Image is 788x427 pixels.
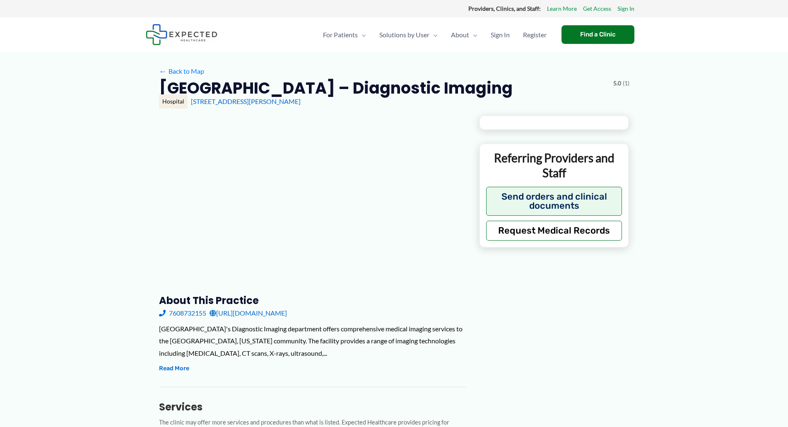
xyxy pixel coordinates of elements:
[159,94,188,109] div: Hospital
[159,294,466,307] h3: About this practice
[159,67,167,75] span: ←
[379,20,429,49] span: Solutions by User
[159,364,189,374] button: Read More
[191,97,301,105] a: [STREET_ADDRESS][PERSON_NAME]
[451,20,469,49] span: About
[484,20,516,49] a: Sign In
[617,3,634,14] a: Sign In
[623,78,629,89] span: (1)
[444,20,484,49] a: AboutMenu Toggle
[159,400,466,413] h3: Services
[469,20,477,49] span: Menu Toggle
[523,20,547,49] span: Register
[373,20,444,49] a: Solutions by UserMenu Toggle
[486,150,622,181] p: Referring Providers and Staff
[316,20,373,49] a: For PatientsMenu Toggle
[358,20,366,49] span: Menu Toggle
[468,5,541,12] strong: Providers, Clinics, and Staff:
[146,24,217,45] img: Expected Healthcare Logo - side, dark font, small
[159,65,204,77] a: ←Back to Map
[316,20,553,49] nav: Primary Site Navigation
[583,3,611,14] a: Get Access
[561,25,634,44] a: Find a Clinic
[486,221,622,241] button: Request Medical Records
[486,187,622,216] button: Send orders and clinical documents
[491,20,510,49] span: Sign In
[159,307,206,319] a: 7608732155
[159,323,466,359] div: [GEOGRAPHIC_DATA]'s Diagnostic Imaging department offers comprehensive medical imaging services t...
[159,78,513,98] h2: [GEOGRAPHIC_DATA] – Diagnostic Imaging
[429,20,438,49] span: Menu Toggle
[323,20,358,49] span: For Patients
[516,20,553,49] a: Register
[547,3,577,14] a: Learn More
[613,78,621,89] span: 5.0
[210,307,287,319] a: [URL][DOMAIN_NAME]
